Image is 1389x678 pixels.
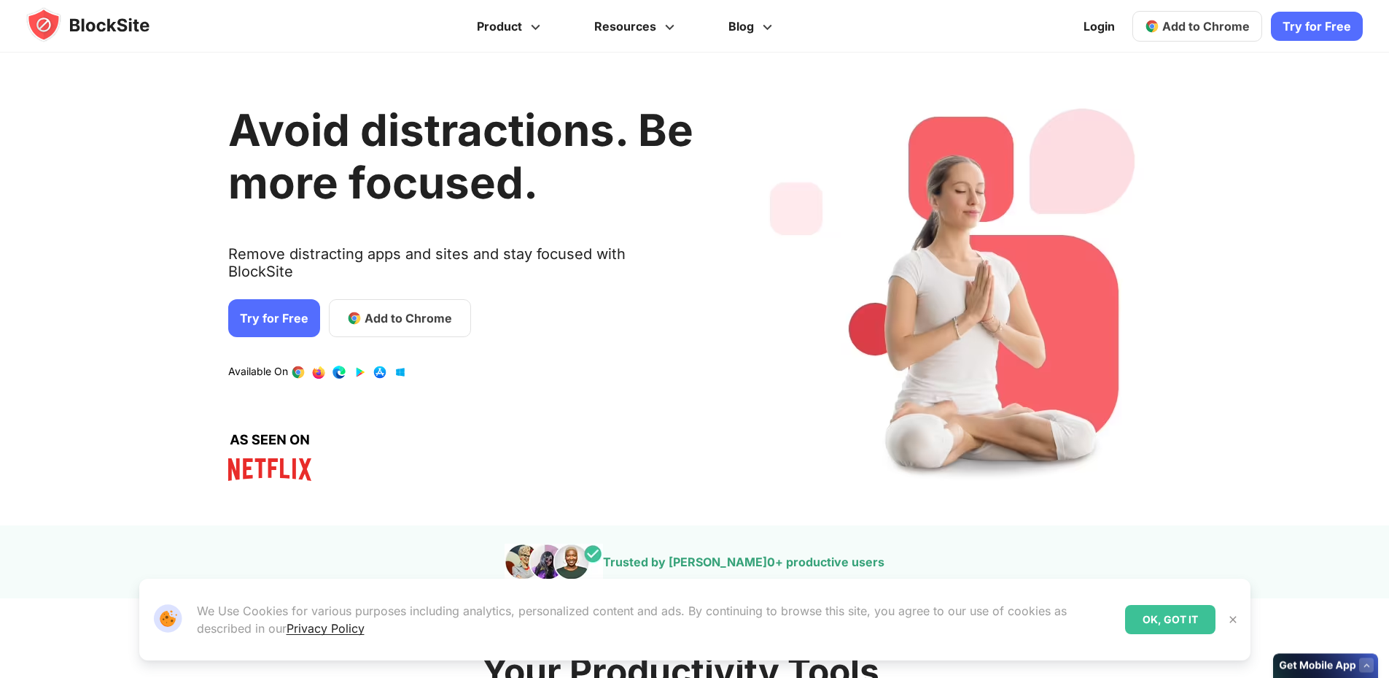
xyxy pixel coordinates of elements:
[603,555,884,569] text: Trusted by [PERSON_NAME] + productive users
[1271,12,1363,41] a: Try for Free
[329,299,471,337] a: Add to Chrome
[228,365,288,380] text: Available On
[505,544,603,580] img: pepole images
[767,555,775,569] span: 0
[365,309,452,327] span: Add to Chrome
[1132,11,1262,42] a: Add to Chrome
[197,602,1113,637] p: We Use Cookies for various purposes including analytics, personalized content and ads. By continu...
[1125,605,1215,634] div: OK, GOT IT
[287,621,365,636] a: Privacy Policy
[1227,614,1239,625] img: Close
[1162,19,1250,34] span: Add to Chrome
[26,7,178,42] img: blocksite-icon.5d769676.svg
[1145,19,1159,34] img: chrome-icon.svg
[228,104,693,209] h1: Avoid distractions. Be more focused.
[1223,610,1242,629] button: Close
[228,299,320,337] a: Try for Free
[1075,9,1124,44] a: Login
[228,245,693,292] text: Remove distracting apps and sites and stay focused with BlockSite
